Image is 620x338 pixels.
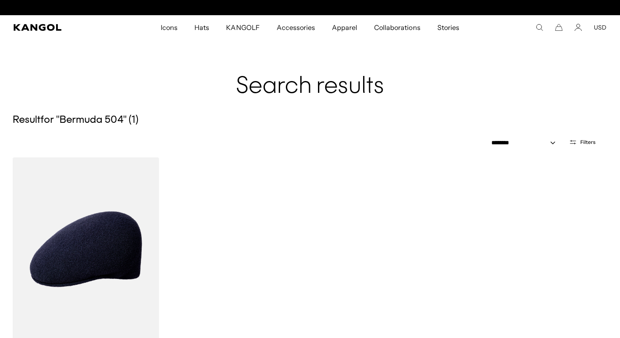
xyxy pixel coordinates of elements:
span: Icons [161,15,178,40]
h5: Result for " Bermuda 504 " ( 1 ) [13,114,607,127]
span: Filters [580,139,596,145]
a: Account [574,24,582,31]
a: Apparel [323,15,366,40]
a: Kangol [13,24,106,31]
span: Apparel [332,15,357,40]
slideshow-component: Announcement bar [223,4,397,11]
button: Cart [555,24,563,31]
span: Collaborations [374,15,420,40]
span: Accessories [277,15,315,40]
div: 1 of 2 [223,4,397,11]
span: Hats [194,15,209,40]
span: KANGOLF [226,15,259,40]
a: Hats [186,15,218,40]
div: Announcement [223,4,397,11]
a: Icons [152,15,186,40]
a: KANGOLF [218,15,268,40]
select: Sort by: Featured [488,138,564,147]
span: Stories [437,15,459,40]
button: Open filters [564,138,601,146]
a: Collaborations [366,15,429,40]
h1: Search results [13,46,607,100]
button: USD [594,24,607,31]
summary: Search here [536,24,543,31]
a: Accessories [268,15,323,40]
a: Stories [429,15,468,40]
